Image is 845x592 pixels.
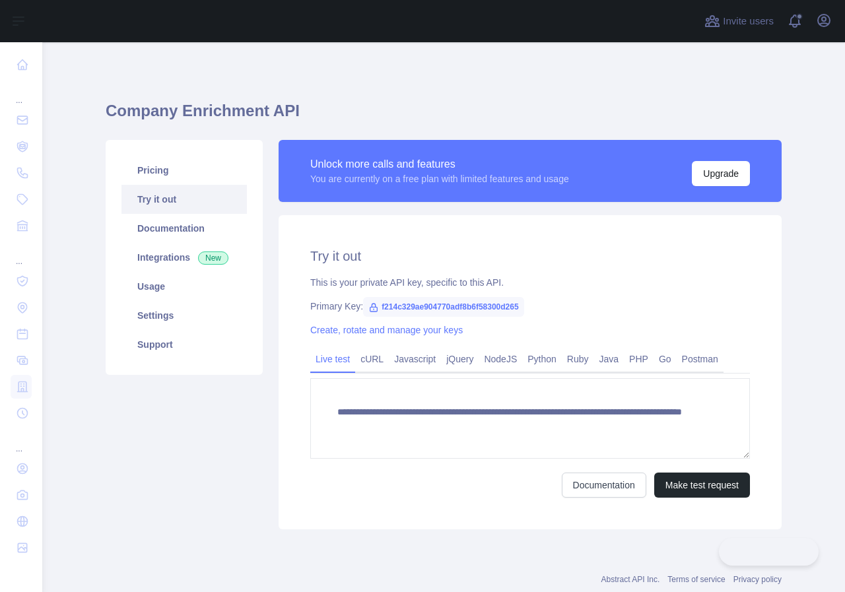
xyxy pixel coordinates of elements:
span: f214c329ae904770adf8b6f58300d265 [363,297,524,317]
div: ... [11,428,32,454]
a: Try it out [121,185,247,214]
a: Java [594,348,625,370]
a: Postman [677,348,724,370]
a: NodeJS [479,348,522,370]
a: cURL [355,348,389,370]
a: Javascript [389,348,441,370]
h1: Company Enrichment API [106,100,782,132]
a: Documentation [121,214,247,243]
iframe: Toggle Customer Support [719,538,819,566]
a: Go [654,348,677,370]
div: You are currently on a free plan with limited features and usage [310,172,569,185]
a: Integrations New [121,243,247,272]
div: Unlock more calls and features [310,156,569,172]
button: Invite users [702,11,776,32]
button: Make test request [654,473,750,498]
h2: Try it out [310,247,750,265]
a: Live test [310,348,355,370]
a: Python [522,348,562,370]
span: Invite users [723,14,774,29]
div: This is your private API key, specific to this API. [310,276,750,289]
a: Create, rotate and manage your keys [310,325,463,335]
div: Primary Key: [310,300,750,313]
span: New [198,251,228,265]
a: Usage [121,272,247,301]
a: Support [121,330,247,359]
a: Settings [121,301,247,330]
a: Terms of service [667,575,725,584]
a: Abstract API Inc. [601,575,660,584]
a: jQuery [441,348,479,370]
a: PHP [624,348,654,370]
a: Ruby [562,348,594,370]
a: Documentation [562,473,646,498]
a: Privacy policy [733,575,782,584]
a: Pricing [121,156,247,185]
button: Upgrade [692,161,750,186]
div: ... [11,240,32,267]
div: ... [11,79,32,106]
